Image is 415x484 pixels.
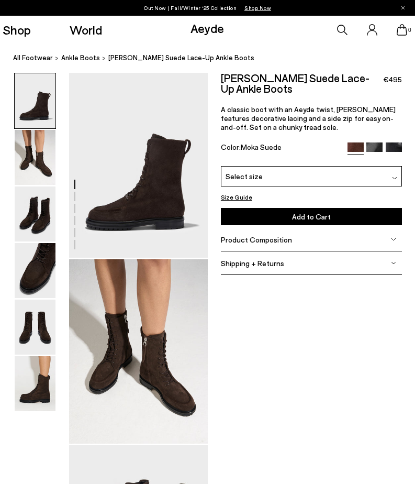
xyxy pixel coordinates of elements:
[15,186,55,241] img: Tate Suede Lace-Up Ankle Boots - Image 3
[15,73,55,128] img: Tate Suede Lace-Up Ankle Boots - Image 1
[70,24,102,36] a: World
[13,52,53,63] a: All Footwear
[108,52,254,63] span: [PERSON_NAME] Suede Lace-Up Ankle Boots
[221,259,284,268] span: Shipping + Returns
[383,74,402,85] span: €495
[241,142,282,151] span: Moka Suede
[3,24,31,36] a: Shop
[61,53,100,62] span: ankle boots
[397,24,407,36] a: 0
[15,130,55,185] img: Tate Suede Lace-Up Ankle Boots - Image 2
[221,192,252,202] button: Size Guide
[391,260,396,266] img: svg%3E
[221,73,383,94] h2: [PERSON_NAME] Suede Lace-Up Ankle Boots
[15,356,55,411] img: Tate Suede Lace-Up Ankle Boots - Image 6
[226,171,263,182] span: Select size
[61,52,100,63] a: ankle boots
[13,44,415,73] nav: breadcrumb
[221,142,342,155] div: Color:
[15,243,55,298] img: Tate Suede Lace-Up Ankle Boots - Image 4
[244,5,271,11] span: Navigate to /collections/new-in
[15,300,55,355] img: Tate Suede Lace-Up Ankle Boots - Image 5
[392,175,397,181] img: svg%3E
[407,27,412,33] span: 0
[144,3,271,13] p: Out Now | Fall/Winter ‘25 Collection
[221,235,292,244] span: Product Composition
[292,212,331,221] span: Add to Cart
[221,105,396,131] span: A classic boot with an Aeyde twist, [PERSON_NAME] features decorative lacing and a side zip for e...
[391,237,396,242] img: svg%3E
[221,208,402,225] button: Add to Cart
[190,20,224,36] a: Aeyde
